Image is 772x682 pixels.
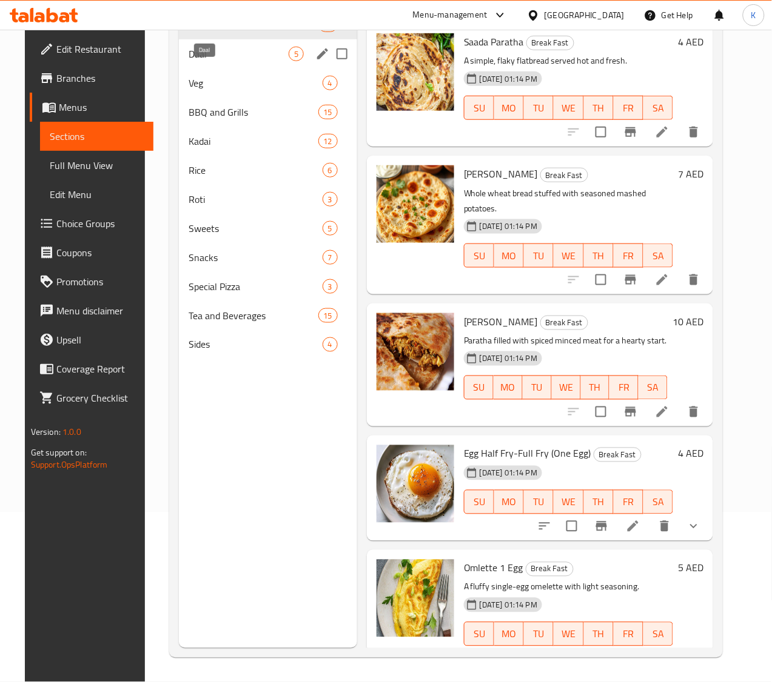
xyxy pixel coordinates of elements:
[50,129,144,144] span: Sections
[377,445,454,523] img: Egg Half Fry-Full Fry (One Egg)
[499,494,519,511] span: MO
[529,99,549,117] span: TU
[464,580,673,595] p: A fluffy single-egg omelette with light seasoning.
[494,490,524,514] button: MO
[494,96,524,120] button: MO
[323,339,337,351] span: 4
[289,47,304,61] div: items
[40,122,154,151] a: Sections
[189,337,323,352] div: Sides
[31,424,61,440] span: Version:
[475,353,542,365] span: [DATE] 01:14 PM
[499,99,519,117] span: MO
[524,622,554,646] button: TU
[559,626,579,643] span: WE
[655,125,670,139] a: Edit menu item
[475,220,542,232] span: [DATE] 01:14 PM
[319,107,337,118] span: 15
[679,644,708,673] button: delete
[524,96,554,120] button: TU
[619,247,639,265] span: FR
[559,99,579,117] span: WE
[377,560,454,637] img: Omlette 1 Egg
[554,622,583,646] button: WE
[56,42,144,56] span: Edit Restaurant
[588,646,614,671] span: Select to update
[643,622,673,646] button: SA
[30,383,154,412] a: Grocery Checklist
[377,33,454,111] img: Saada Paratha
[552,376,581,400] button: WE
[314,45,332,63] button: edit
[30,296,154,325] a: Menu disclaimer
[588,267,614,293] span: Select to update
[179,156,357,185] div: Rice6
[30,354,154,383] a: Coverage Report
[619,494,639,511] span: FR
[464,313,538,331] span: [PERSON_NAME]
[475,73,542,85] span: [DATE] 01:14 PM
[189,250,323,265] span: Snacks
[673,313,703,330] h6: 10 AED
[475,600,542,611] span: [DATE] 01:14 PM
[464,445,591,463] span: Egg Half Fry-Full Fry (One Egg)
[643,96,673,120] button: SA
[527,36,574,50] span: Break Fast
[40,180,154,209] a: Edit Menu
[318,105,338,119] div: items
[56,333,144,347] span: Upsell
[179,68,357,98] div: Veg4
[323,281,337,293] span: 3
[584,490,614,514] button: TH
[655,273,670,287] a: Edit menu item
[557,379,576,397] span: WE
[616,118,645,147] button: Branch-specific-item
[678,560,703,577] h6: 5 AED
[59,100,144,114] span: Menus
[56,391,144,405] span: Grocery Checklist
[686,519,701,534] svg: Show Choices
[189,308,318,323] div: Tea and Beverages
[30,93,154,122] a: Menus
[189,279,323,294] span: Special Pizza
[56,274,144,289] span: Promotions
[526,562,574,577] div: Break Fast
[648,626,668,643] span: SA
[616,397,645,426] button: Branch-specific-item
[584,243,614,268] button: TH
[179,98,357,127] div: BBQ and Grills15
[530,512,559,541] button: sort-choices
[56,303,144,318] span: Menu disclaimer
[614,96,643,120] button: FR
[464,490,494,514] button: SU
[377,165,454,243] img: Aalo Paratha
[464,186,673,216] p: Whole wheat bread stuffed with seasoned mashed potatoes.
[559,247,579,265] span: WE
[639,376,668,400] button: SA
[679,265,708,294] button: delete
[31,457,108,472] a: Support.OpsPlatform
[540,316,588,330] div: Break Fast
[179,330,357,359] div: Sides4
[189,163,323,177] div: Rice
[318,134,338,148] div: items
[529,626,549,643] span: TU
[179,127,357,156] div: Kadai12
[679,118,708,147] button: delete
[323,165,337,176] span: 6
[679,397,708,426] button: delete
[189,134,318,148] div: Kadai
[475,468,542,479] span: [DATE] 01:14 PM
[586,379,605,397] span: TH
[643,243,673,268] button: SA
[524,490,554,514] button: TU
[323,279,338,294] div: items
[554,243,583,268] button: WE
[189,47,289,61] span: Daal
[589,99,609,117] span: TH
[189,105,318,119] span: BBQ and Grills
[588,119,614,145] span: Select to update
[588,399,614,425] span: Select to update
[494,622,524,646] button: MO
[413,8,488,22] div: Menu-management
